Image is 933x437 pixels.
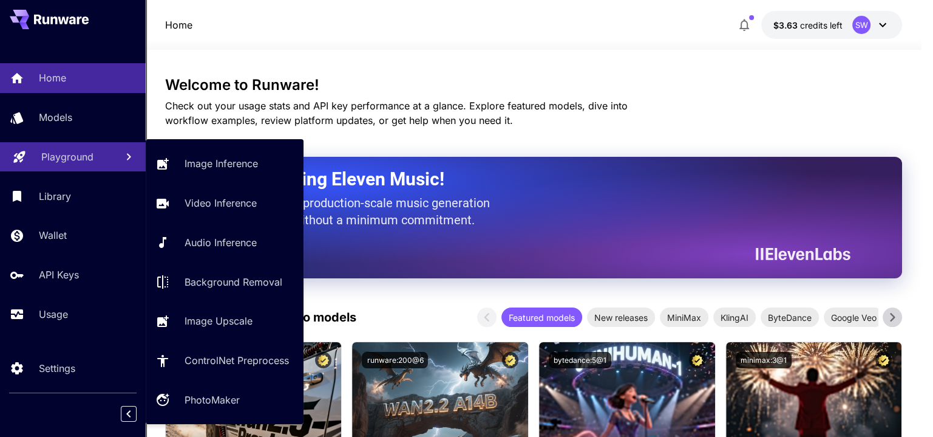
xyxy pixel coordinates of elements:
[824,311,884,324] span: Google Veo
[121,406,137,422] button: Collapse sidebar
[549,352,611,368] button: bytedance:5@1
[39,267,79,282] p: API Keys
[146,267,304,297] a: Background Removal
[185,156,258,171] p: Image Inference
[875,352,892,368] button: Certified Model – Vetted for best performance and includes a commercial license.
[501,311,582,324] span: Featured models
[315,352,331,368] button: Certified Model – Vetted for best performance and includes a commercial license.
[165,18,192,32] p: Home
[773,20,800,30] span: $3.63
[185,235,257,250] p: Audio Inference
[41,150,93,164] p: Playground
[502,352,518,368] button: Certified Model – Vetted for best performance and includes a commercial license.
[587,311,655,324] span: New releases
[130,403,146,425] div: Collapse sidebar
[39,228,67,243] p: Wallet
[195,168,841,191] h2: Now Supporting Eleven Music!
[146,306,304,336] a: Image Upscale
[660,311,708,324] span: MiniMax
[185,196,257,210] p: Video Inference
[800,20,843,30] span: credits left
[146,228,304,258] a: Audio Inference
[146,188,304,218] a: Video Inference
[185,353,289,368] p: ControlNet Preprocess
[713,311,756,324] span: KlingAI
[146,385,304,415] a: PhotoMaker
[39,307,68,322] p: Usage
[146,149,304,179] a: Image Inference
[39,361,75,376] p: Settings
[852,16,870,34] div: SW
[185,275,282,289] p: Background Removal
[39,189,71,204] p: Library
[39,71,66,85] p: Home
[736,352,792,368] button: minimax:3@1
[185,393,240,407] p: PhotoMaker
[185,314,253,328] p: Image Upscale
[165,100,628,126] span: Check out your usage stats and API key performance at a glance. Explore featured models, dive int...
[165,18,192,32] nav: breadcrumb
[195,194,499,229] p: The only way to get production-scale music generation from Eleven Labs without a minimum commitment.
[146,346,304,376] a: ControlNet Preprocess
[761,11,902,39] button: $3.62676
[689,352,705,368] button: Certified Model – Vetted for best performance and includes a commercial license.
[362,352,428,368] button: runware:200@6
[165,77,902,94] h3: Welcome to Runware!
[39,110,72,125] p: Models
[773,19,843,32] div: $3.62676
[761,311,819,324] span: ByteDance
